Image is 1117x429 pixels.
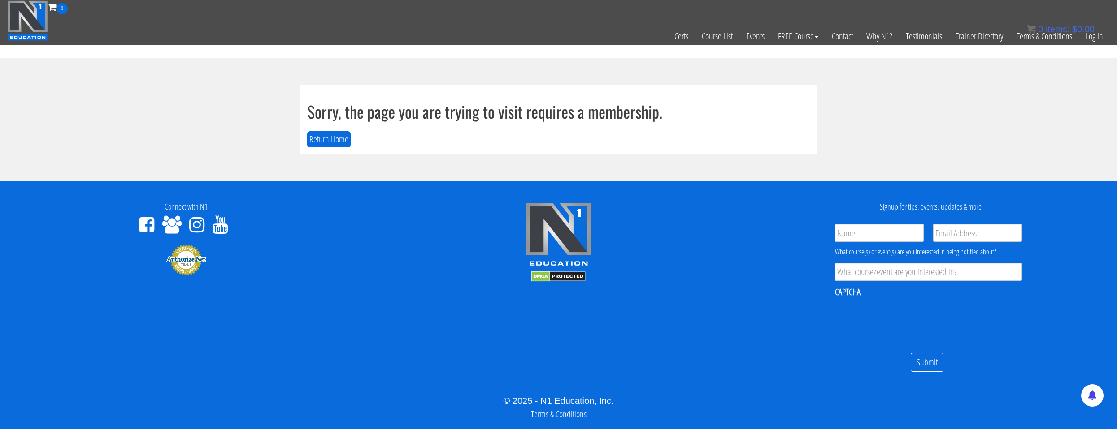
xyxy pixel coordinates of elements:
[166,244,206,276] img: Authorize.Net Merchant - Click to Verify
[1027,25,1036,34] img: icon11.png
[57,3,68,14] span: 0
[752,202,1110,211] h4: Signup for tips, events, updates & more
[835,224,924,242] input: Name
[1038,24,1043,34] span: 0
[911,353,943,372] input: Submit
[949,14,1010,58] a: Trainer Directory
[825,14,860,58] a: Contact
[531,408,587,420] a: Terms & Conditions
[1027,24,1095,34] a: 0 items: $0.00
[835,263,1022,281] input: What course/event are you interested in?
[1072,24,1077,34] span: $
[1072,24,1095,34] bdi: 0.00
[525,202,592,269] img: n1-edu-logo
[835,304,971,339] iframe: reCAPTCHA
[771,14,825,58] a: FREE Course
[860,14,899,58] a: Why N1?
[48,1,68,13] a: 0
[739,14,771,58] a: Events
[1010,14,1079,58] a: Terms & Conditions
[7,0,48,41] img: n1-education
[835,286,861,298] label: CAPTCHA
[7,394,1110,408] div: © 2025 - N1 Education, Inc.
[307,131,351,148] button: Return Home
[933,224,1022,242] input: Email Address
[668,14,695,58] a: Certs
[7,202,365,211] h4: Connect with N1
[1046,24,1069,34] span: items:
[531,271,586,282] img: DMCA.com Protection Status
[695,14,739,58] a: Course List
[899,14,949,58] a: Testimonials
[307,103,810,120] h1: Sorry, the page you are trying to visit requires a membership.
[835,246,1022,257] div: What course(s) or event(s) are you interested in being notified about?
[1079,14,1110,58] a: Log In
